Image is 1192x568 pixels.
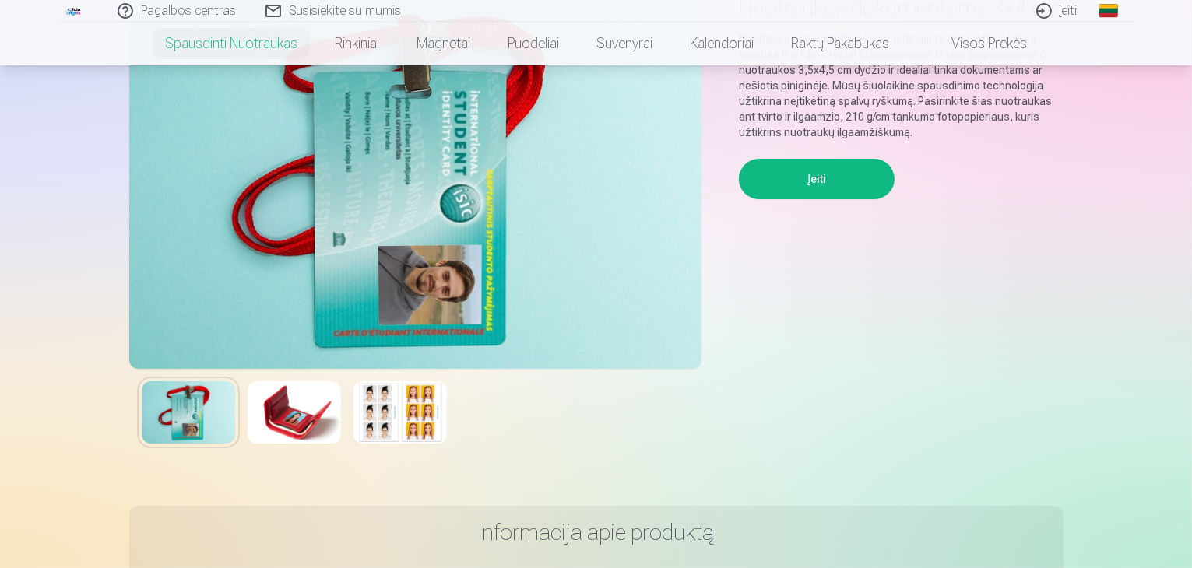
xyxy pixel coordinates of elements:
[578,22,671,65] a: Suvenyrai
[489,22,578,65] a: Puodeliai
[671,22,772,65] a: Kalendoriai
[772,22,908,65] a: Raktų pakabukas
[398,22,489,65] a: Magnetai
[146,22,316,65] a: Spausdinti nuotraukas
[316,22,398,65] a: Rinkiniai
[739,31,1064,140] p: Nuotraukos dokumentams spausdinamos ant profesionalios kokybės Fuji Film Crystal fotopopieriaus. ...
[908,22,1046,65] a: Visos prekės
[739,159,895,199] button: Įeiti
[142,518,1051,546] h3: Informacija apie produktą
[65,6,83,16] img: /fa2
